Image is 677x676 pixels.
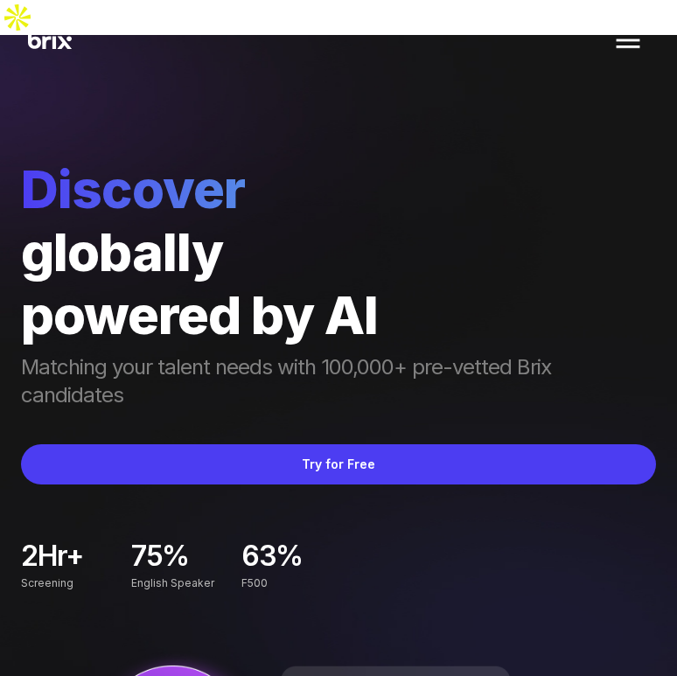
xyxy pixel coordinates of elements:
div: globally [21,220,656,283]
span: Matching your talent needs with 100,000+ pre-vetted Brix candidates [21,346,656,409]
img: Brix Logo [28,31,72,50]
span: % [162,542,227,572]
span: hr+ [38,542,117,572]
span: Discover [21,157,656,220]
div: Screening duration [21,574,117,612]
div: English Speaker [131,574,227,593]
div: F500 [241,574,338,593]
span: 2 [21,540,38,570]
span: powered by AI [21,283,378,346]
span: 63 [241,540,276,570]
button: Try for Free [21,444,656,484]
span: % [276,542,338,572]
span: 75 [131,540,162,570]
